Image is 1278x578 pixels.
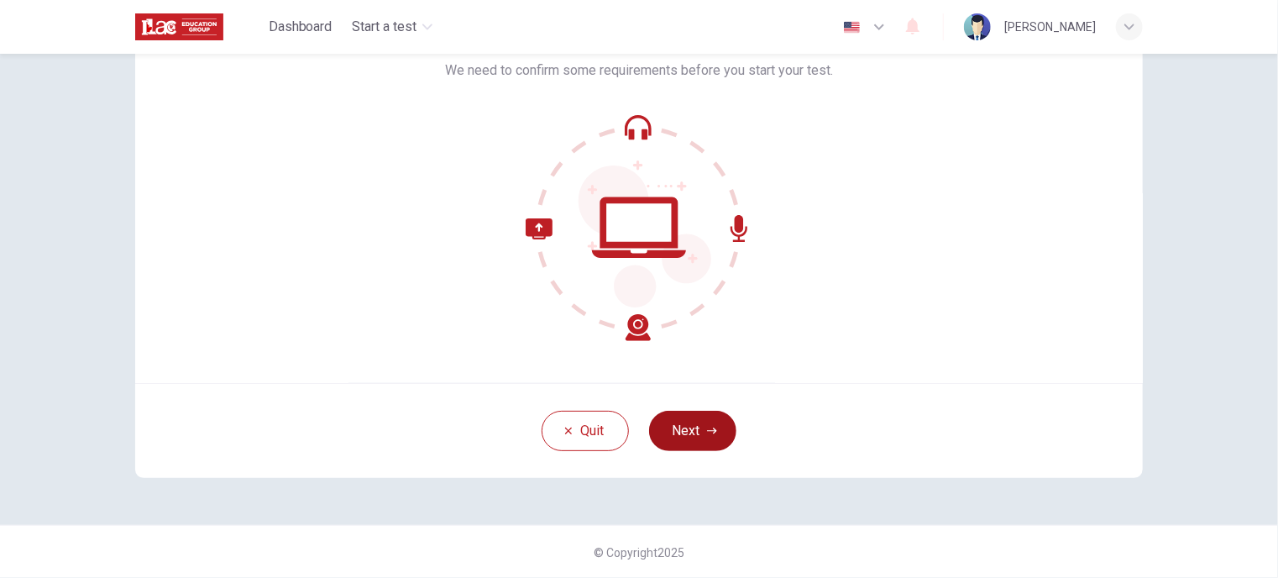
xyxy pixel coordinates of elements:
[346,12,439,42] button: Start a test
[262,12,339,42] button: Dashboard
[841,21,862,34] img: en
[964,13,991,40] img: Profile picture
[353,17,417,37] span: Start a test
[1004,17,1096,37] div: [PERSON_NAME]
[542,411,629,451] button: Quit
[135,10,223,44] img: ILAC logo
[269,17,333,37] span: Dashboard
[445,60,833,81] span: We need to confirm some requirements before you start your test.
[649,411,736,451] button: Next
[135,10,262,44] a: ILAC logo
[594,546,684,560] span: © Copyright 2025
